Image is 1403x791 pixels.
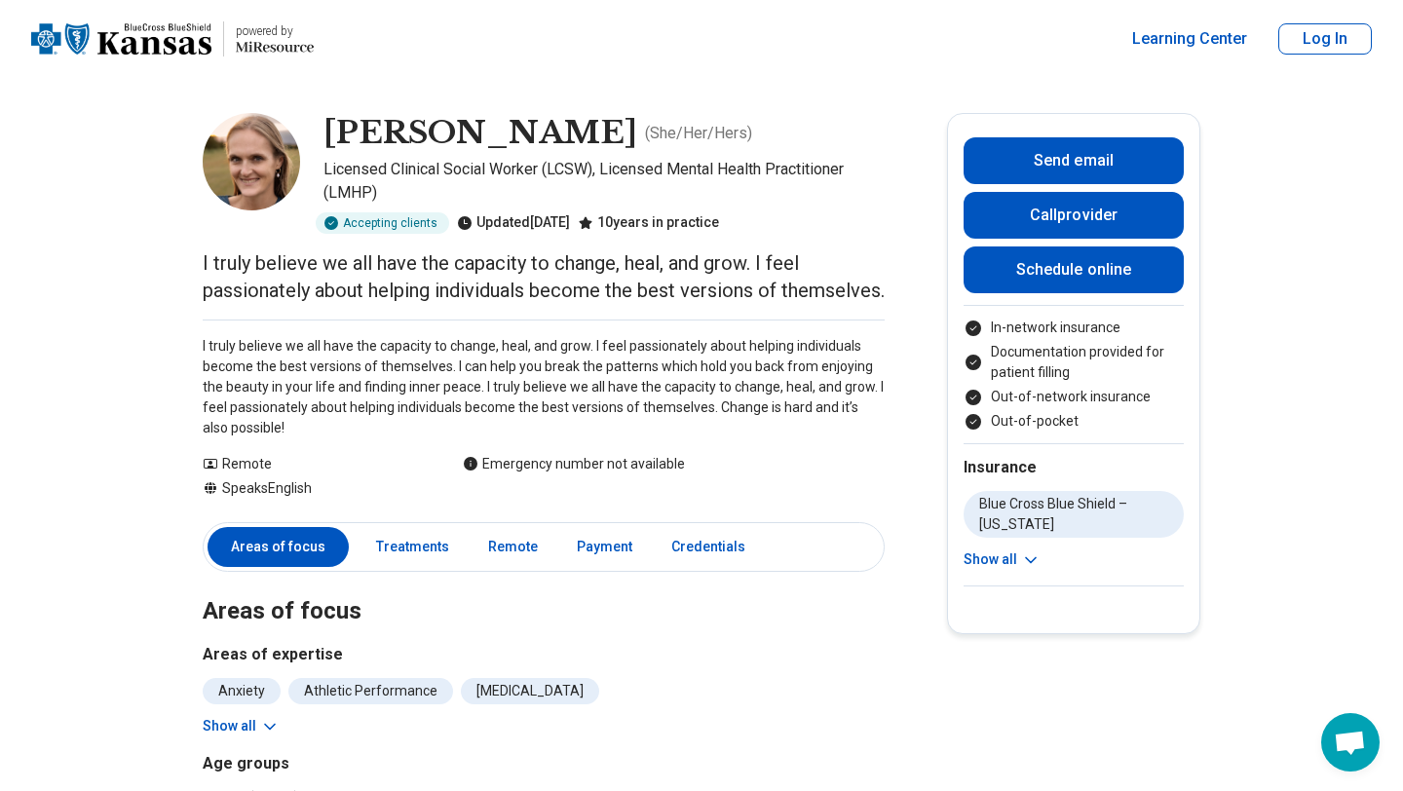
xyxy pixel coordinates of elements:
li: Athletic Performance [288,678,453,704]
p: ( She/Her/Hers ) [645,122,752,145]
button: Show all [203,716,280,736]
a: Home page [31,8,314,70]
div: 10 years in practice [578,212,719,234]
p: I truly believe we all have the capacity to change, heal, and grow. I feel passionately about hel... [203,336,885,438]
a: Learning Center [1132,27,1247,51]
div: Updated [DATE] [457,212,570,234]
p: powered by [236,23,314,39]
a: Open chat [1321,713,1380,772]
li: Documentation provided for patient filling [964,342,1184,383]
a: Remote [476,527,550,567]
ul: Payment options [964,318,1184,432]
a: Credentials [660,527,769,567]
a: Schedule online [964,246,1184,293]
a: Treatments [364,527,461,567]
li: Out-of-pocket [964,411,1184,432]
div: Accepting clients [316,212,449,234]
h2: Areas of focus [203,548,885,628]
h3: Areas of expertise [203,643,885,666]
div: Speaks English [203,478,424,499]
li: [MEDICAL_DATA] [461,678,599,704]
li: Anxiety [203,678,281,704]
div: Emergency number not available [463,454,685,474]
button: Callprovider [964,192,1184,239]
h2: Insurance [964,456,1184,479]
img: Laura Bartek, Licensed Clinical Social Worker (LCSW) [203,113,300,210]
h3: Age groups [203,752,536,775]
p: I truly believe we all have the capacity to change, heal, and grow. I feel passionately about hel... [203,249,885,304]
button: Send email [964,137,1184,184]
button: Log In [1278,23,1372,55]
h1: [PERSON_NAME] [323,113,637,154]
p: Licensed Clinical Social Worker (LCSW), Licensed Mental Health Practitioner (LMHP) [323,158,885,205]
div: Remote [203,454,424,474]
li: Blue Cross Blue Shield – [US_STATE] [964,491,1184,538]
li: Out-of-network insurance [964,387,1184,407]
button: Show all [964,549,1041,570]
a: Areas of focus [208,527,349,567]
li: In-network insurance [964,318,1184,338]
a: Payment [565,527,644,567]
